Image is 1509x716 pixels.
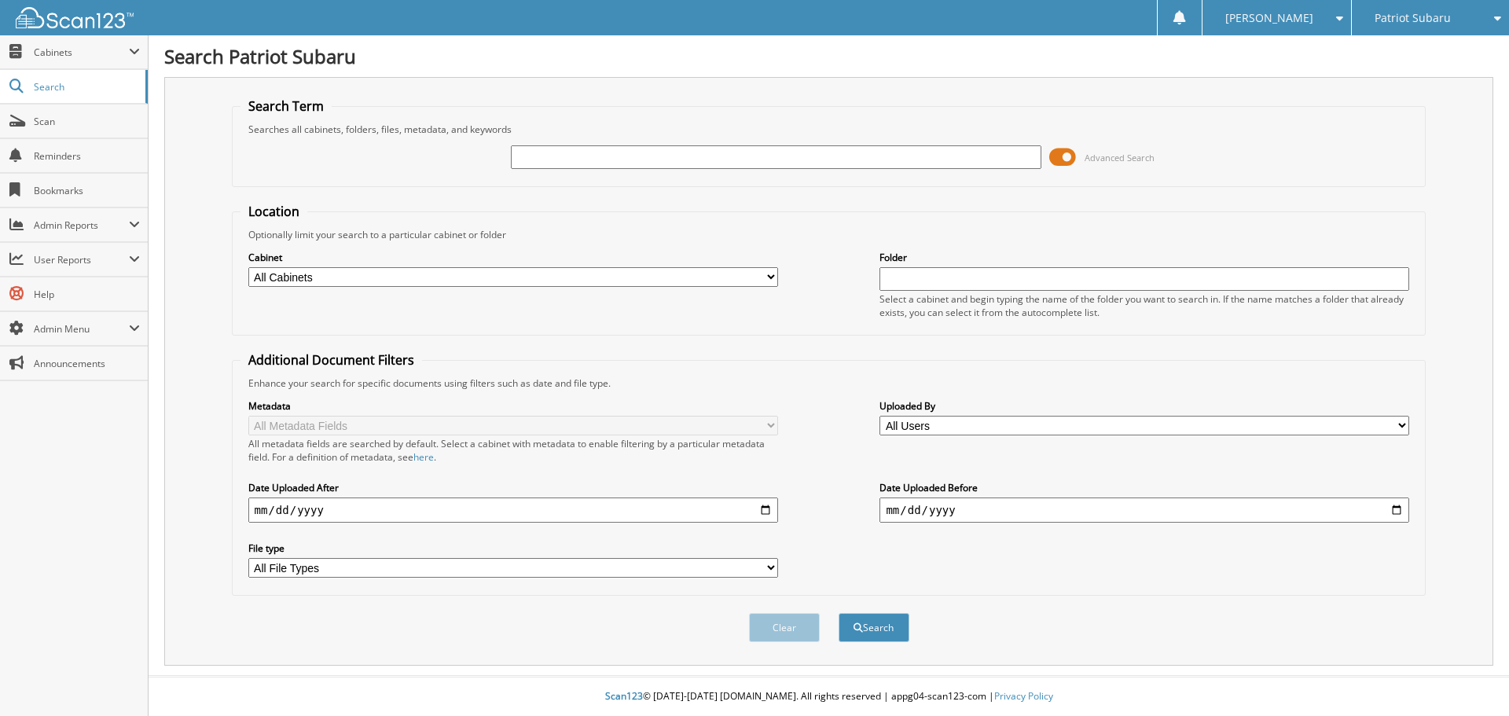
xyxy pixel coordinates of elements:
label: Cabinet [248,251,778,264]
span: Admin Menu [34,322,129,336]
label: File type [248,542,778,555]
div: © [DATE]-[DATE] [DOMAIN_NAME]. All rights reserved | appg04-scan123-com | [149,677,1509,716]
span: Admin Reports [34,218,129,232]
span: Search [34,80,138,94]
div: Searches all cabinets, folders, files, metadata, and keywords [240,123,1418,136]
span: Advanced Search [1085,152,1155,163]
label: Date Uploaded Before [879,481,1409,494]
label: Folder [879,251,1409,264]
iframe: Chat Widget [1430,641,1509,716]
span: Reminders [34,149,140,163]
span: Cabinets [34,46,129,59]
h1: Search Patriot Subaru [164,43,1493,69]
a: Privacy Policy [994,689,1053,703]
div: Optionally limit your search to a particular cabinet or folder [240,228,1418,241]
label: Metadata [248,399,778,413]
span: Help [34,288,140,301]
span: Announcements [34,357,140,370]
img: scan123-logo-white.svg [16,7,134,28]
input: end [879,498,1409,523]
div: Enhance your search for specific documents using filters such as date and file type. [240,376,1418,390]
legend: Additional Document Filters [240,351,422,369]
span: [PERSON_NAME] [1225,13,1313,23]
span: Patriot Subaru [1375,13,1451,23]
div: Select a cabinet and begin typing the name of the folder you want to search in. If the name match... [879,292,1409,319]
span: Scan123 [605,689,643,703]
button: Clear [749,613,820,642]
div: All metadata fields are searched by default. Select a cabinet with metadata to enable filtering b... [248,437,778,464]
span: Bookmarks [34,184,140,197]
label: Date Uploaded After [248,481,778,494]
button: Search [839,613,909,642]
label: Uploaded By [879,399,1409,413]
a: here [413,450,434,464]
span: User Reports [34,253,129,266]
legend: Location [240,203,307,220]
span: Scan [34,115,140,128]
input: start [248,498,778,523]
legend: Search Term [240,97,332,115]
